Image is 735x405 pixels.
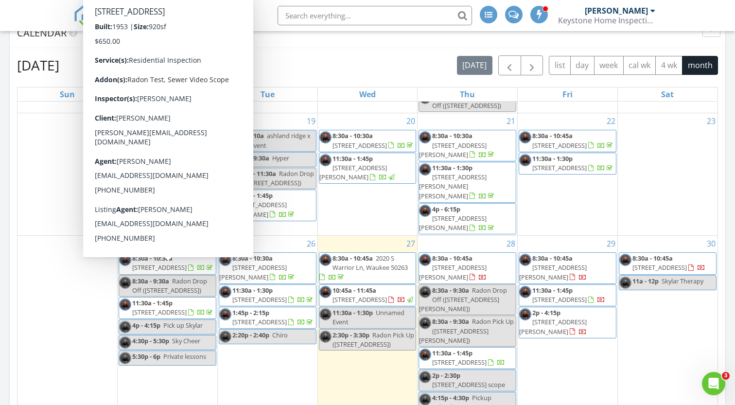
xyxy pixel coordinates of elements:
[705,113,717,129] a: Go to August 23, 2025
[259,88,277,101] a: Tuesday
[632,277,659,285] span: 11a - 12p
[419,252,516,284] a: 8:30a - 10:45a [STREET_ADDRESS][PERSON_NAME]
[619,254,631,266] img: img_0058_3.jpg
[119,352,131,364] img: img_0058_3.jpg
[219,263,287,281] span: [STREET_ADDRESS][PERSON_NAME]
[132,299,173,307] span: 11:30a - 1:45p
[132,154,205,172] span: Radon Drop Off ([STREET_ADDRESS])
[549,56,571,75] button: list
[605,113,617,129] a: Go to August 22, 2025
[419,162,516,203] a: 11:30a - 1:30p [STREET_ADDRESS][PERSON_NAME][PERSON_NAME]
[219,131,231,143] img: img_0058_3.jpg
[532,154,573,163] span: 11:30a - 1:30p
[132,277,207,295] span: Radon Drop Off ([STREET_ADDRESS])
[419,173,487,200] span: [STREET_ADDRESS][PERSON_NAME][PERSON_NAME]
[73,13,181,34] a: SPECTORA
[132,321,160,330] span: 4p - 4:15p
[119,336,131,349] img: img_0058_3.jpg
[419,286,507,313] span: Radon Drop Off ([STREET_ADDRESS][PERSON_NAME])
[532,308,560,317] span: 2p - 4:15p
[232,331,269,339] span: 2:20p - 2:40p
[705,236,717,251] a: Go to August 30, 2025
[419,254,487,281] a: 8:30a - 10:45a [STREET_ADDRESS][PERSON_NAME]
[532,163,587,172] span: [STREET_ADDRESS]
[419,205,496,232] a: 4p - 6:15p [STREET_ADDRESS][PERSON_NAME]
[519,254,531,266] img: img_0058_3.jpg
[232,317,287,326] span: [STREET_ADDRESS]
[17,26,67,39] span: Calendar
[205,113,217,129] a: Go to August 18, 2025
[17,113,118,236] td: Go to August 17, 2025
[217,113,317,236] td: Go to August 19, 2025
[102,5,181,25] span: SPECTORA
[232,131,311,149] span: ashland ridge x hyper event
[619,252,717,274] a: 8:30a - 10:45a [STREET_ADDRESS]
[119,185,187,203] span: [STREET_ADDRESS][PERSON_NAME]
[132,299,214,317] a: 11:30a - 1:45p [STREET_ADDRESS]
[519,317,587,335] span: [STREET_ADDRESS][PERSON_NAME]
[332,131,415,149] a: 8:30a - 10:30a [STREET_ADDRESS]
[519,154,531,166] img: img_0058_3.jpg
[518,113,618,236] td: Go to August 22, 2025
[419,131,496,158] a: 8:30a - 10:30a [STREET_ADDRESS][PERSON_NAME]
[532,154,614,172] a: 11:30a - 1:30p [STREET_ADDRESS]
[419,131,431,143] img: img_0058_3.jpg
[305,236,317,251] a: Go to August 26, 2025
[232,295,287,304] span: [STREET_ADDRESS]
[432,131,472,140] span: 8:30a - 10:30a
[319,308,332,320] img: img_0058_3.jpg
[419,317,514,344] span: Radon Pick Up ([STREET_ADDRESS][PERSON_NAME])
[132,352,160,361] span: 5:30p - 6p
[682,56,718,75] button: month
[519,286,531,298] img: img_0058_3.jpg
[532,254,573,263] span: 8:30a - 10:45a
[519,307,616,338] a: 2p - 4:15p [STREET_ADDRESS][PERSON_NAME]
[219,191,231,203] img: img_0058_3.jpg
[505,113,517,129] a: Go to August 21, 2025
[519,153,616,175] a: 11:30a - 1:30p [STREET_ADDRESS]
[419,163,431,176] img: img_0058_3.jpg
[722,372,730,380] span: 3
[205,236,217,251] a: Go to August 25, 2025
[132,336,169,345] span: 4:30p - 5:30p
[532,295,587,304] span: [STREET_ADDRESS]
[419,141,487,159] span: [STREET_ADDRESS][PERSON_NAME]
[419,286,431,298] img: img_0058_3.jpg
[532,141,587,150] span: [STREET_ADDRESS]
[519,284,616,306] a: 11:30a - 1:45p [STREET_ADDRESS]
[232,131,264,140] span: 7:30a - 10a
[232,169,276,178] span: 10:30a - 11:30a
[498,55,521,75] button: Previous month
[432,371,460,380] span: 2p - 2:30p
[219,307,316,329] a: 1:45p - 2:15p [STREET_ADDRESS]
[632,263,687,272] span: [STREET_ADDRESS]
[118,113,218,236] td: Go to August 18, 2025
[702,372,725,395] iframe: Intercom live chat
[157,88,178,101] a: Monday
[219,284,316,306] a: 11:30a - 1:30p [STREET_ADDRESS]
[119,321,131,333] img: img_0058_3.jpg
[519,308,587,335] a: 2p - 4:15p [STREET_ADDRESS][PERSON_NAME]
[458,88,477,101] a: Thursday
[632,254,673,263] span: 8:30a - 10:45a
[560,88,575,101] a: Friday
[319,252,417,284] a: 8:30a - 10:45a 2020 S Warrior Ln, Waukee 50263
[521,55,543,75] button: Next month
[119,176,196,203] a: 2p - 4:15p [STREET_ADDRESS][PERSON_NAME]
[419,214,487,232] span: [STREET_ADDRESS][PERSON_NAME]
[558,16,655,25] div: Keystone Home Inspections, LLC
[432,254,472,263] span: 8:30a - 10:45a
[332,331,369,339] span: 2:30p - 3:30p
[58,88,77,101] a: Sunday
[232,308,315,326] a: 1:45p - 2:15p [STREET_ADDRESS]
[404,236,417,251] a: Go to August 27, 2025
[319,131,332,143] img: img_0058_3.jpg
[662,277,703,285] span: Skylar Therapy
[623,56,656,75] button: cal wk
[132,254,173,263] span: 8:30a - 10:30a
[219,331,231,343] img: img_0058_3.jpg
[432,317,469,326] span: 8:30a - 9:30a
[419,317,431,329] img: img_0058_3.jpg
[232,254,273,263] span: 8:30a - 10:30a
[132,131,214,149] a: 8:30a - 10:30a [STREET_ADDRESS]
